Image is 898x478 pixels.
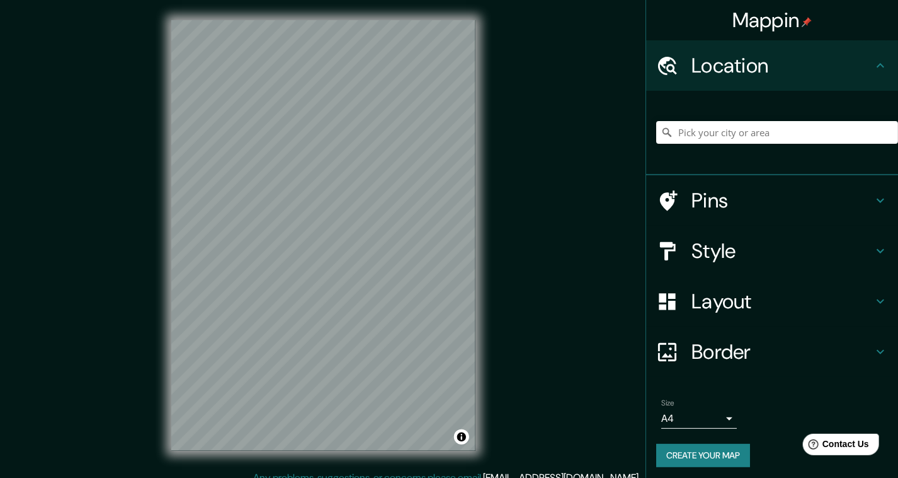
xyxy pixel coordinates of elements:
h4: Pins [691,188,873,213]
div: Layout [646,276,898,327]
div: A4 [661,409,737,429]
button: Create your map [656,444,750,467]
h4: Mappin [732,8,812,33]
div: Location [646,40,898,91]
img: pin-icon.png [802,17,812,27]
label: Size [661,398,674,409]
h4: Border [691,339,873,364]
div: Border [646,327,898,377]
button: Toggle attribution [454,429,469,445]
input: Pick your city or area [656,121,898,144]
div: Style [646,226,898,276]
iframe: Help widget launcher [786,429,884,464]
h4: Location [691,53,873,78]
h4: Style [691,238,873,264]
div: Pins [646,175,898,226]
h4: Layout [691,289,873,314]
canvas: Map [171,20,475,451]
